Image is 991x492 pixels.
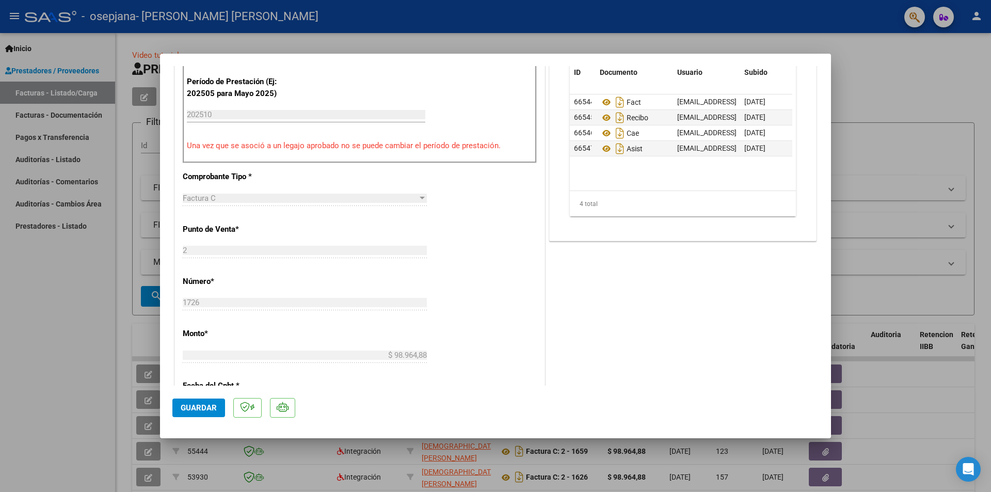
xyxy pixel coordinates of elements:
[600,68,637,76] span: Documento
[673,61,740,84] datatable-header-cell: Usuario
[613,109,627,126] i: Descargar documento
[677,68,702,76] span: Usuario
[183,171,289,183] p: Comprobante Tipo *
[744,68,768,76] span: Subido
[187,140,533,152] p: Una vez que se asoció a un legajo aprobado no se puede cambiar el período de prestación.
[574,144,595,152] span: 66547
[574,68,581,76] span: ID
[600,114,648,122] span: Recibo
[744,129,765,137] span: [DATE]
[744,98,765,106] span: [DATE]
[792,61,843,84] datatable-header-cell: Acción
[613,140,627,157] i: Descargar documento
[574,113,595,121] span: 66545
[596,61,673,84] datatable-header-cell: Documento
[600,145,643,153] span: Asist
[600,98,641,106] span: Fact
[187,76,291,99] p: Período de Prestación (Ej: 202505 para Mayo 2025)
[677,144,881,152] span: [EMAIL_ADDRESS][DOMAIN_NAME] - VANESA [PERSON_NAME]
[183,328,289,340] p: Monto
[570,191,796,217] div: 4 total
[613,125,627,141] i: Descargar documento
[744,113,765,121] span: [DATE]
[570,61,596,84] datatable-header-cell: ID
[183,276,289,288] p: Número
[600,129,639,137] span: Cae
[677,113,881,121] span: [EMAIL_ADDRESS][DOMAIN_NAME] - VANESA [PERSON_NAME]
[740,61,792,84] datatable-header-cell: Subido
[677,98,881,106] span: [EMAIL_ADDRESS][DOMAIN_NAME] - VANESA [PERSON_NAME]
[183,380,289,392] p: Fecha del Cpbt.
[574,98,595,106] span: 66544
[181,403,217,412] span: Guardar
[183,194,216,203] span: Factura C
[744,144,765,152] span: [DATE]
[677,129,881,137] span: [EMAIL_ADDRESS][DOMAIN_NAME] - VANESA [PERSON_NAME]
[613,94,627,110] i: Descargar documento
[574,129,595,137] span: 66546
[183,224,289,235] p: Punto de Venta
[956,457,981,482] div: Open Intercom Messenger
[550,26,816,241] div: DOCUMENTACIÓN RESPALDATORIA
[172,399,225,417] button: Guardar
